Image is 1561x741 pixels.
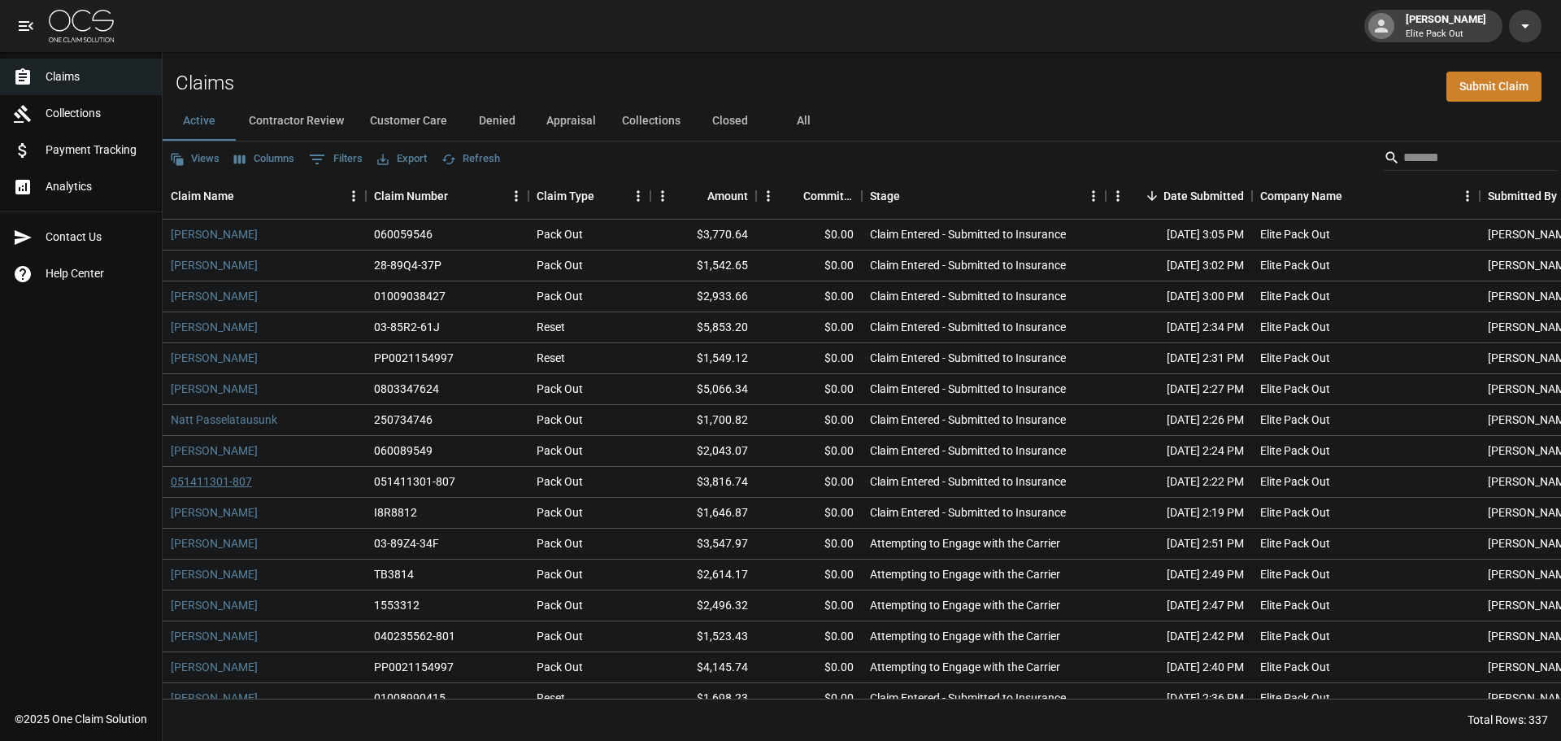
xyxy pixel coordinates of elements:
[374,690,446,706] div: 01008990415
[1342,185,1365,207] button: Sort
[528,173,650,219] div: Claim Type
[1106,560,1252,591] div: [DATE] 2:49 PM
[537,628,583,644] div: Pack Out
[1106,591,1252,621] div: [DATE] 2:47 PM
[1106,374,1252,405] div: [DATE] 2:27 PM
[46,265,149,282] span: Help Center
[1106,312,1252,343] div: [DATE] 2:34 PM
[171,690,258,706] a: [PERSON_NAME]
[694,102,767,141] button: Closed
[537,659,583,675] div: Pack Out
[756,621,862,652] div: $0.00
[374,535,439,551] div: 03-89Z4-34F
[756,498,862,529] div: $0.00
[537,412,583,428] div: Pack Out
[1260,566,1330,582] div: Elite Pack Out
[1384,145,1558,174] div: Search
[373,146,431,172] button: Export
[756,184,780,208] button: Menu
[650,498,756,529] div: $1,646.87
[166,146,224,172] button: Views
[537,350,565,366] div: Reset
[1399,11,1493,41] div: [PERSON_NAME]
[707,173,748,219] div: Amount
[171,535,258,551] a: [PERSON_NAME]
[163,173,366,219] div: Claim Name
[870,597,1060,613] div: Attempting to Engage with the Carrier
[756,652,862,683] div: $0.00
[650,436,756,467] div: $2,043.07
[870,412,1066,428] div: Claim Entered - Submitted to Insurance
[374,319,440,335] div: 03-85R2-61J
[171,257,258,273] a: [PERSON_NAME]
[374,473,455,490] div: 051411301-807
[756,281,862,312] div: $0.00
[1260,659,1330,675] div: Elite Pack Out
[366,173,528,219] div: Claim Number
[862,173,1106,219] div: Stage
[1406,28,1486,41] p: Elite Pack Out
[870,288,1066,304] div: Claim Entered - Submitted to Insurance
[1106,467,1252,498] div: [DATE] 2:22 PM
[650,281,756,312] div: $2,933.66
[1106,281,1252,312] div: [DATE] 3:00 PM
[870,350,1066,366] div: Claim Entered - Submitted to Insurance
[650,529,756,560] div: $3,547.97
[756,312,862,343] div: $0.00
[650,173,756,219] div: Amount
[537,226,583,242] div: Pack Out
[870,381,1066,397] div: Claim Entered - Submitted to Insurance
[163,102,1561,141] div: dynamic tabs
[10,10,42,42] button: open drawer
[1163,173,1244,219] div: Date Submitted
[374,381,439,397] div: 0803347624
[650,591,756,621] div: $2,496.32
[650,560,756,591] div: $2,614.17
[1260,690,1330,706] div: Elite Pack Out
[163,102,236,141] button: Active
[374,412,433,428] div: 250734746
[756,220,862,251] div: $0.00
[504,184,528,208] button: Menu
[1260,257,1330,273] div: Elite Pack Out
[374,226,433,242] div: 060059546
[1141,185,1163,207] button: Sort
[537,442,583,459] div: Pack Out
[1260,350,1330,366] div: Elite Pack Out
[437,146,504,172] button: Refresh
[448,185,471,207] button: Sort
[1106,529,1252,560] div: [DATE] 2:51 PM
[1260,535,1330,551] div: Elite Pack Out
[537,690,565,706] div: Reset
[1260,288,1330,304] div: Elite Pack Out
[341,184,366,208] button: Menu
[650,405,756,436] div: $1,700.82
[626,184,650,208] button: Menu
[374,257,441,273] div: 28-89Q4-37P
[609,102,694,141] button: Collections
[1455,184,1480,208] button: Menu
[1106,652,1252,683] div: [DATE] 2:40 PM
[374,288,446,304] div: 01009038427
[374,442,433,459] div: 060089549
[756,374,862,405] div: $0.00
[537,288,583,304] div: Pack Out
[236,102,357,141] button: Contractor Review
[1106,436,1252,467] div: [DATE] 2:24 PM
[460,102,533,141] button: Denied
[234,185,257,207] button: Sort
[1106,405,1252,436] div: [DATE] 2:26 PM
[756,560,862,591] div: $0.00
[1106,184,1130,208] button: Menu
[767,102,840,141] button: All
[374,504,417,521] div: I8R8812
[171,504,258,521] a: [PERSON_NAME]
[870,257,1066,273] div: Claim Entered - Submitted to Insurance
[537,173,594,219] div: Claim Type
[1106,621,1252,652] div: [DATE] 2:42 PM
[900,185,923,207] button: Sort
[1260,442,1330,459] div: Elite Pack Out
[537,473,583,490] div: Pack Out
[537,257,583,273] div: Pack Out
[756,251,862,281] div: $0.00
